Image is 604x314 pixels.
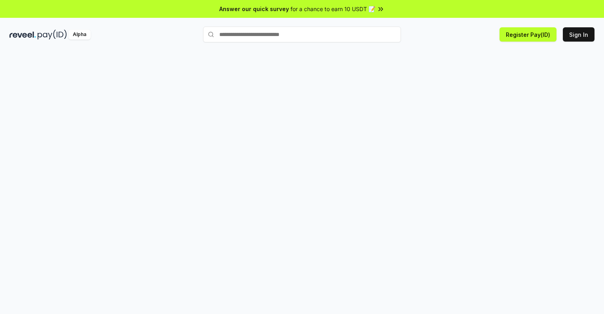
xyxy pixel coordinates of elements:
[68,30,91,40] div: Alpha
[38,30,67,40] img: pay_id
[563,27,595,42] button: Sign In
[219,5,289,13] span: Answer our quick survey
[291,5,375,13] span: for a chance to earn 10 USDT 📝
[500,27,557,42] button: Register Pay(ID)
[9,30,36,40] img: reveel_dark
